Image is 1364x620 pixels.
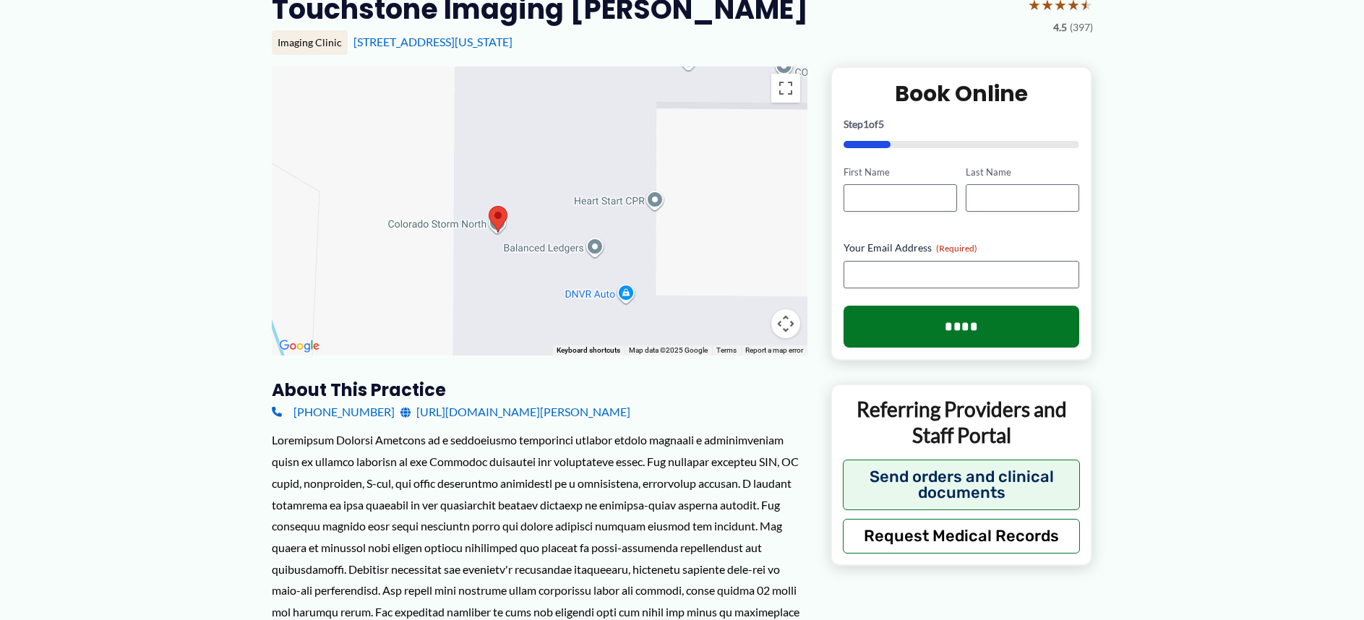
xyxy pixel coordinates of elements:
p: Referring Providers and Staff Portal [843,396,1081,449]
a: Report a map error [745,346,803,354]
button: Send orders and clinical documents [843,460,1081,510]
span: 1 [863,118,869,130]
a: [STREET_ADDRESS][US_STATE] [353,35,512,48]
a: [PHONE_NUMBER] [272,401,395,423]
div: Imaging Clinic [272,30,348,55]
span: Map data ©2025 Google [629,346,708,354]
h2: Book Online [844,79,1080,108]
a: Open this area in Google Maps (opens a new window) [275,337,323,356]
p: Step of [844,119,1080,129]
span: (Required) [936,243,977,254]
button: Request Medical Records [843,519,1081,554]
a: Terms (opens in new tab) [716,346,737,354]
button: Map camera controls [771,309,800,338]
avayaelement: [PHONE_NUMBER] [293,405,395,418]
label: Last Name [966,165,1079,179]
span: 4.5 [1053,18,1067,37]
span: (397) [1070,18,1093,37]
img: Google [275,337,323,356]
button: Toggle fullscreen view [771,74,800,103]
label: First Name [844,165,957,179]
span: 5 [878,118,884,130]
label: Your Email Address [844,241,1080,255]
a: [URL][DOMAIN_NAME][PERSON_NAME] [400,401,630,423]
button: Keyboard shortcuts [557,345,620,356]
h3: About this practice [272,379,807,401]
